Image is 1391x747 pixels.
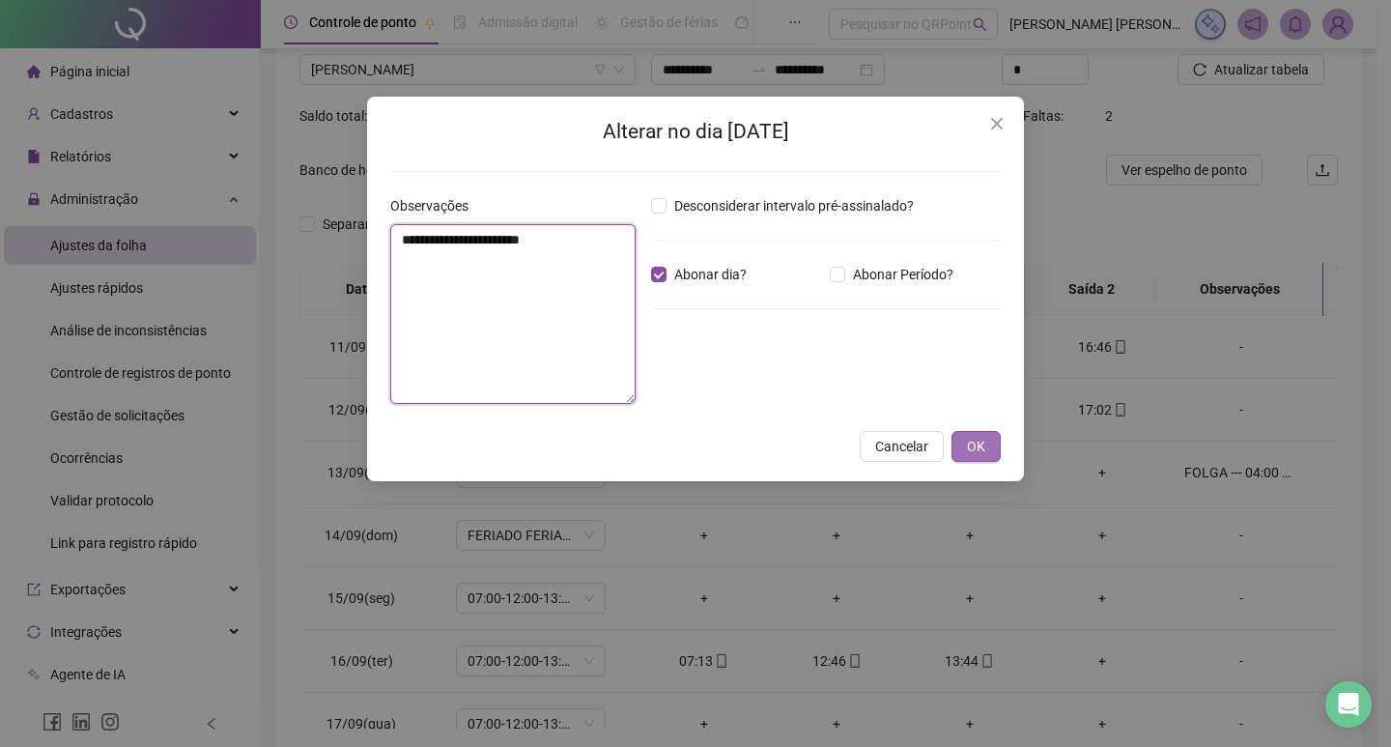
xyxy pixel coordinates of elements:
span: Desconsiderar intervalo pré-assinalado? [667,195,922,216]
span: Abonar dia? [667,264,754,285]
div: Open Intercom Messenger [1325,681,1372,728]
button: Close [981,108,1012,139]
span: close [989,116,1005,131]
label: Observações [390,195,481,216]
button: Cancelar [860,431,944,462]
h2: Alterar no dia [DATE] [390,116,1001,148]
span: OK [967,436,985,457]
button: OK [951,431,1001,462]
span: Abonar Período? [845,264,961,285]
span: Cancelar [875,436,928,457]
